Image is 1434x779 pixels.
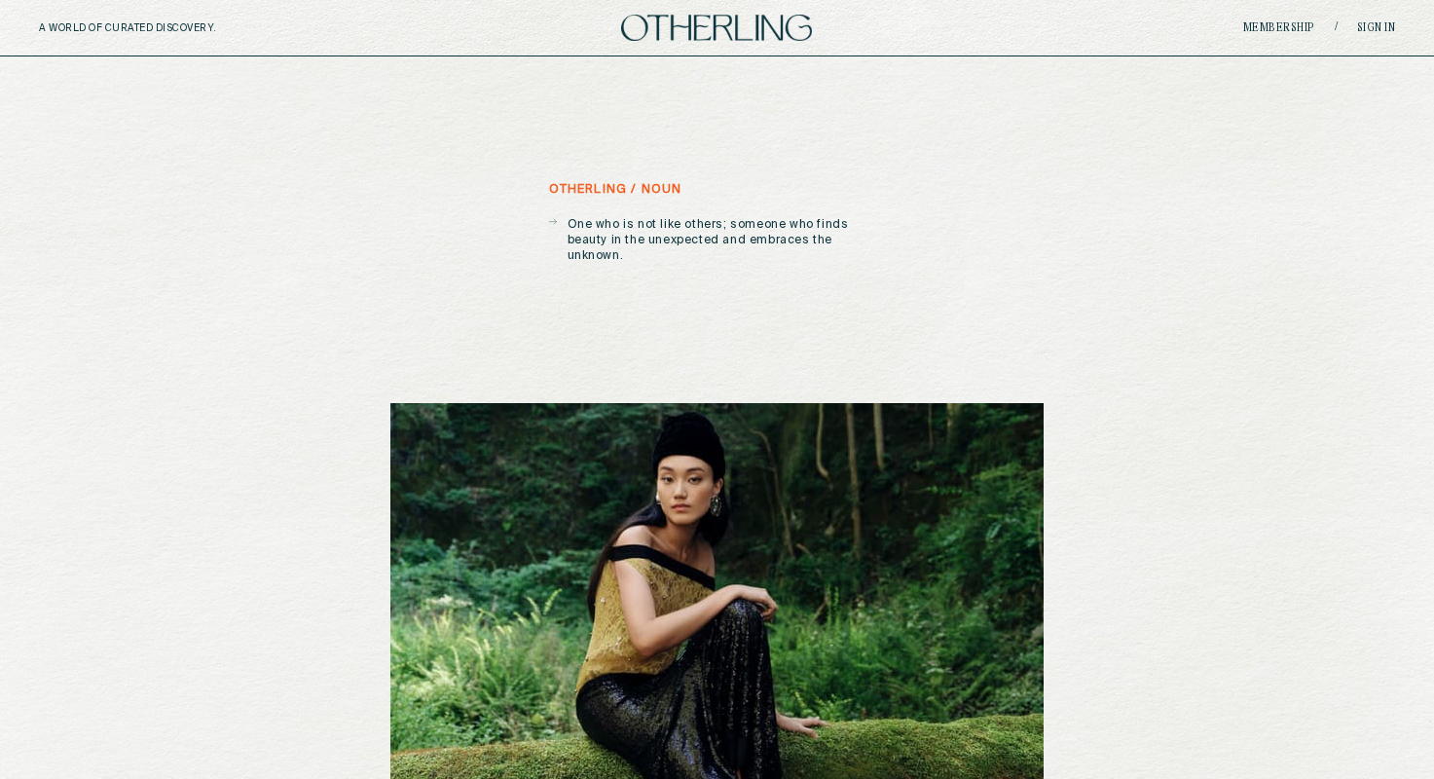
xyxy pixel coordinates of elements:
h5: otherling / noun [549,183,682,197]
p: One who is not like others; someone who finds beauty in the unexpected and embraces the unknown. [568,217,886,264]
h5: A WORLD OF CURATED DISCOVERY. [39,22,301,34]
img: logo [621,15,812,41]
span: / [1335,20,1338,35]
a: Sign in [1357,22,1396,34]
a: Membership [1243,22,1315,34]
